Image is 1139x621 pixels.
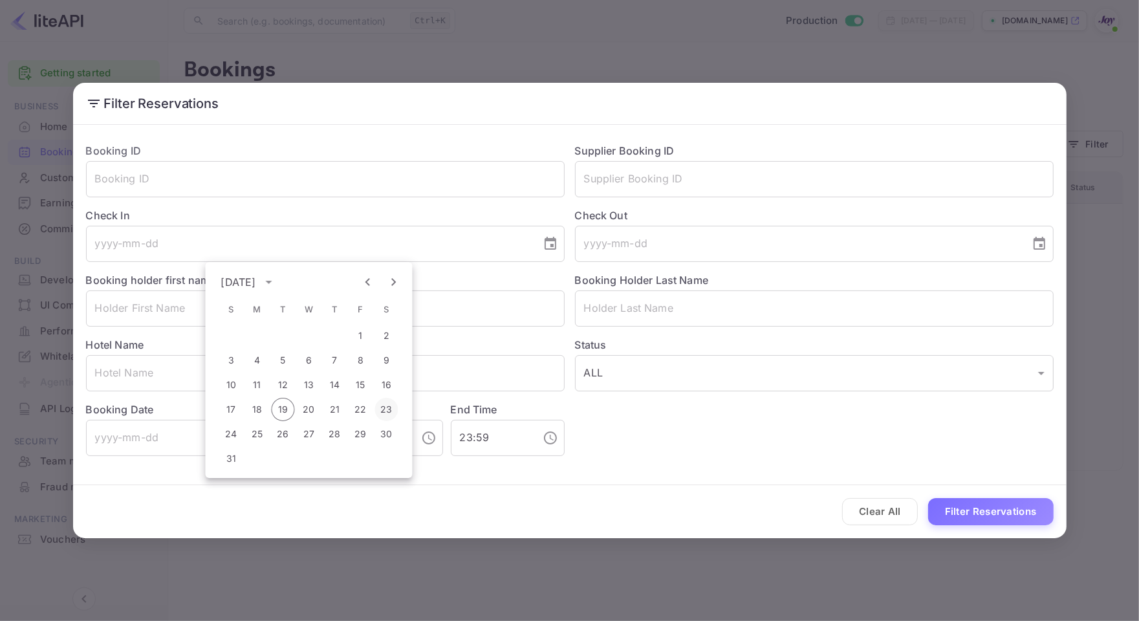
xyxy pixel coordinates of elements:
button: 18 [246,398,269,421]
button: 3 [220,349,243,372]
input: yyyy-mm-dd [86,420,289,456]
button: 17 [220,398,243,421]
button: Previous month [357,271,379,293]
button: Choose time, selected time is 11:59 PM [537,425,563,451]
input: Supplier Booking ID [575,161,1054,197]
input: hh:mm [451,420,532,456]
span: Thursday [323,297,347,323]
button: 4 [246,349,269,372]
label: Hotel Name [86,338,144,351]
button: 5 [272,349,295,372]
span: Friday [349,297,373,323]
input: yyyy-mm-dd [86,226,532,262]
button: 29 [349,422,373,446]
button: 12 [272,373,295,397]
button: Clear All [842,498,918,526]
button: 11 [246,373,269,397]
button: 28 [323,422,347,446]
button: 16 [375,373,398,397]
button: 24 [220,422,243,446]
button: 25 [246,422,269,446]
button: 10 [220,373,243,397]
span: Sunday [220,297,243,323]
button: 23 [375,398,398,421]
input: Hotel Name [86,355,565,391]
button: 19 [272,398,295,421]
label: Check In [86,208,565,223]
button: 9 [375,349,398,372]
div: ALL [575,355,1054,391]
input: Booking ID [86,161,565,197]
button: calendar view is open, switch to year view [259,273,277,291]
button: 6 [298,349,321,372]
button: 8 [349,349,373,372]
button: 22 [349,398,373,421]
label: End Time [451,403,497,416]
button: 15 [349,373,373,397]
span: Tuesday [272,297,295,323]
button: Choose time, selected time is 12:00 AM [416,425,442,451]
button: 27 [298,422,321,446]
label: Booking holder first name [86,274,216,287]
label: Check Out [575,208,1054,223]
span: Wednesday [298,297,321,323]
button: 20 [298,398,321,421]
button: 7 [323,349,347,372]
span: Saturday [375,297,398,323]
button: Choose date [537,231,563,257]
button: 26 [272,422,295,446]
span: Monday [246,297,269,323]
button: Choose date [1026,231,1052,257]
button: 13 [298,373,321,397]
label: Booking ID [86,144,142,157]
button: 31 [220,447,243,470]
input: Holder First Name [86,290,565,327]
label: Booking Date [86,402,321,417]
input: Holder Last Name [575,290,1054,327]
button: 30 [375,422,398,446]
h2: Filter Reservations [73,83,1067,124]
button: 21 [323,398,347,421]
label: Status [575,337,1054,353]
button: 14 [323,373,347,397]
label: Supplier Booking ID [575,144,675,157]
div: [DATE] [221,274,256,290]
button: 1 [349,324,373,347]
button: 2 [375,324,398,347]
label: Booking Holder Last Name [575,274,709,287]
button: Next month [383,271,405,293]
button: Filter Reservations [928,498,1054,526]
input: yyyy-mm-dd [575,226,1021,262]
